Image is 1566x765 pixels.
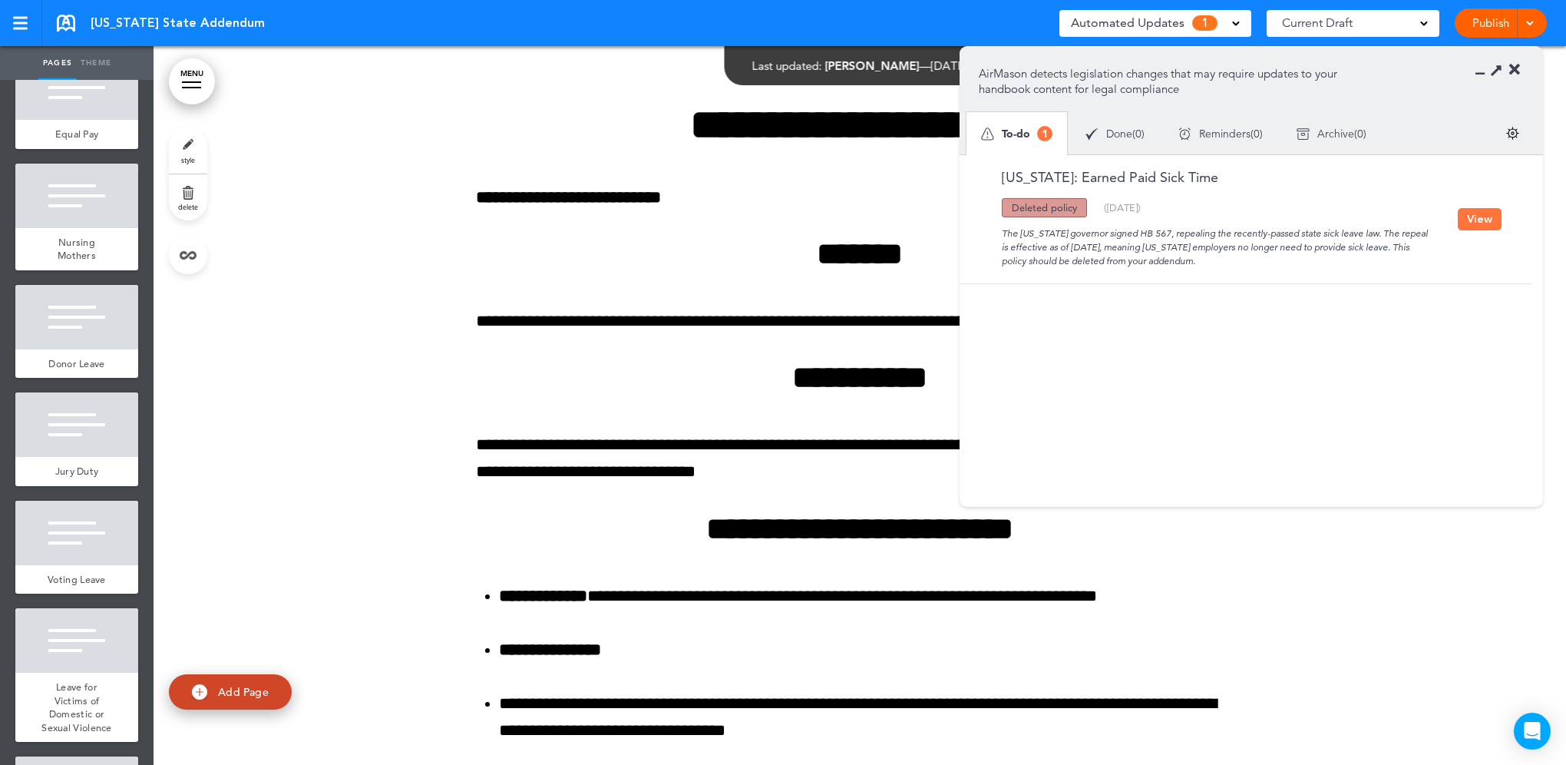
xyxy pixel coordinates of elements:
div: The [US_STATE] governor signed HB 567, repealing the recently-passed state sick leave law. The re... [979,217,1458,268]
span: Equal Pay [55,127,99,141]
span: 1 [1192,15,1217,31]
img: add.svg [192,684,207,700]
span: [DATE] [1107,201,1138,214]
span: Done [1106,128,1132,139]
span: Automated Updates [1071,12,1184,34]
span: [PERSON_NAME] [825,58,920,73]
span: Archive [1317,128,1354,139]
span: Last updated: [752,58,822,73]
div: Open Intercom Messenger [1514,713,1551,750]
a: Donor Leave [15,349,138,379]
a: Nursing Mothers [15,228,138,270]
div: ( ) [1280,114,1383,154]
a: Jury Duty [15,457,138,486]
span: 0 [1254,128,1260,139]
span: Reminders [1199,128,1250,139]
span: 0 [1357,128,1363,139]
img: apu_icons_remind.svg [1178,127,1191,141]
span: style [181,155,195,164]
a: Leave for Victims of Domestic or Sexual Violence [15,673,138,742]
button: View [1458,208,1502,230]
span: 1 [1037,126,1052,141]
div: ( ) [1069,114,1161,154]
span: Leave for Victims of Domestic or Sexual Violence [41,681,112,734]
a: Add Page [169,674,292,710]
span: Voting Leave [48,573,106,586]
a: [US_STATE]: Earned Paid Sick Time [979,171,1218,184]
img: apu_icons_done.svg [1085,127,1099,141]
span: Jury Duty [55,465,99,478]
a: Voting Leave [15,565,138,594]
a: Pages [38,46,77,80]
img: settings.svg [1506,127,1519,140]
div: ( ) [1104,203,1141,213]
a: Equal Pay [15,120,138,149]
div: — [752,60,968,71]
div: ( ) [1161,114,1280,154]
img: apu_icons_todo.svg [981,127,994,141]
span: Add Page [218,684,269,698]
a: Publish [1466,8,1515,38]
img: apu_icons_archive.svg [1297,127,1310,141]
a: delete [169,174,207,220]
a: style [169,127,207,174]
div: Deleted policy [1002,198,1087,217]
p: AirMason detects legislation changes that may require updates to your handbook content for legal ... [979,66,1360,97]
span: 0 [1135,128,1141,139]
span: To-do [1002,128,1030,139]
span: [DATE] [931,58,968,73]
span: Donor Leave [48,357,104,370]
a: MENU [169,58,215,104]
span: Nursing Mothers [58,236,96,263]
span: delete [178,202,198,211]
span: Current Draft [1282,12,1353,34]
a: Theme [77,46,115,80]
span: [US_STATE] State Addendum [91,15,265,31]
